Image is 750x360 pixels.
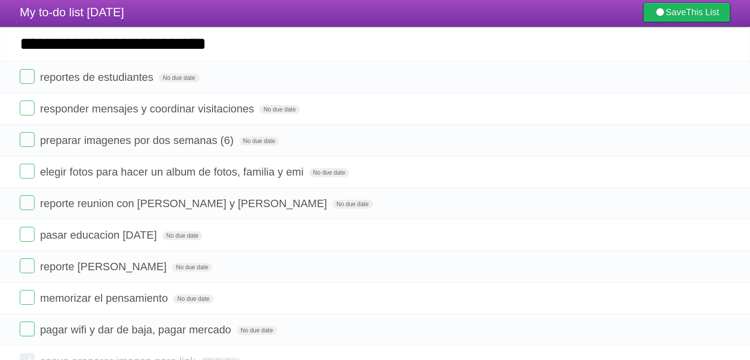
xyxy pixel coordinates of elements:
span: pasar educacion [DATE] [40,229,159,241]
span: No due date [162,231,202,240]
span: No due date [239,137,279,145]
label: Done [20,290,35,305]
span: elegir fotos para hacer un album de fotos, familia y emi [40,166,306,178]
span: No due date [173,294,213,303]
label: Done [20,322,35,336]
span: reporte reunion con [PERSON_NAME] y [PERSON_NAME] [40,197,329,210]
label: Done [20,101,35,115]
b: This List [686,7,719,17]
span: responder mensajes y coordinar visitaciones [40,103,256,115]
label: Done [20,227,35,242]
span: reportes de estudiantes [40,71,156,83]
label: Done [20,164,35,179]
span: My to-do list [DATE] [20,5,124,19]
a: SaveThis List [643,2,730,22]
span: No due date [159,73,199,82]
span: reporte [PERSON_NAME] [40,260,169,273]
span: pagar wifi y dar de baja, pagar mercado [40,324,234,336]
label: Done [20,69,35,84]
span: No due date [332,200,372,209]
label: Done [20,195,35,210]
span: No due date [237,326,277,335]
span: preparar imagenes por dos semanas (6) [40,134,236,146]
label: Done [20,132,35,147]
label: Done [20,258,35,273]
span: No due date [259,105,299,114]
span: No due date [309,168,349,177]
span: No due date [172,263,212,272]
span: memorizar el pensamiento [40,292,170,304]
